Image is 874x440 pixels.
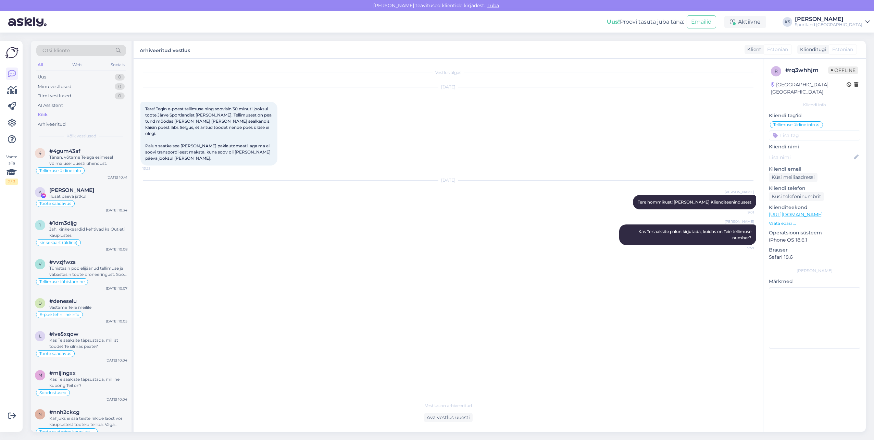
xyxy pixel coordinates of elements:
[767,46,788,53] span: Estonian
[36,60,44,69] div: All
[39,190,42,195] span: A
[140,177,756,183] div: [DATE]
[769,154,852,161] input: Lisa nimi
[769,185,860,192] p: Kliendi telefon
[49,415,127,428] div: Kahjuks ei saa teiste riikide laost või kauplustest tooteid tellida. Väga vabandame! Kui soovitud...
[38,74,46,81] div: Uus
[769,229,860,236] p: Operatsioonisüsteem
[115,93,125,99] div: 0
[38,102,63,109] div: AI Assistent
[49,226,127,239] div: Jah, kinkekaardid kehtivad ka Outleti kauplustes
[49,193,127,199] div: Ilusat päeva jätku!
[115,83,125,90] div: 0
[39,150,41,156] span: 4
[769,112,860,119] p: Kliendi tag'id
[39,430,94,434] span: Toote saatmine kaupluste vahel
[769,166,860,173] p: Kliendi email
[832,46,853,53] span: Estonian
[797,46,826,53] div: Klienditugi
[771,81,847,96] div: [GEOGRAPHIC_DATA], [GEOGRAPHIC_DATA]
[769,254,860,261] p: Safari 18.6
[39,391,66,395] span: Soodustused
[105,358,127,363] div: [DATE] 10:04
[724,16,766,28] div: Aktiivne
[49,298,77,304] span: #deneselu
[425,403,472,409] span: Vestlus on arhiveeritud
[109,60,126,69] div: Socials
[769,173,817,182] div: Küsi meiliaadressi
[769,278,860,285] p: Märkmed
[106,286,127,291] div: [DATE] 10:07
[5,179,18,185] div: 2 / 3
[49,370,76,376] span: #mijlngxx
[769,192,824,201] div: Küsi telefoninumbrit
[485,2,501,9] span: Luba
[49,148,80,154] span: #4gum43af
[638,199,751,205] span: Tere hommikust! [PERSON_NAME] Klienditeenindusest
[39,261,41,267] span: v
[773,123,815,127] span: Tellimuse üldine info
[725,219,754,224] span: [PERSON_NAME]
[828,66,858,74] span: Offline
[38,121,66,128] div: Arhiveeritud
[607,18,684,26] div: Proovi tasuta juba täna:
[49,409,79,415] span: #nnh2ckcg
[745,46,761,53] div: Klient
[38,412,42,417] span: n
[49,304,127,310] div: Vastame Teile meilile
[424,413,473,422] div: Ava vestlus uuesti
[145,106,273,161] span: Tere! Tegin e-poest tellimuse ning soovisin 30 minuti jooksul toote Järve Sportlandist [PERSON_NA...
[5,154,18,185] div: Vaata siia
[39,241,77,245] span: kinkekaart (üldine)
[638,229,752,240] span: Kas Te saaksite palun kirjutada, kuidas on Teie tellimuse number?
[39,222,41,228] span: 1
[5,46,18,59] img: Askly Logo
[107,175,127,180] div: [DATE] 10:41
[115,74,125,81] div: 0
[728,210,754,215] span: 9:01
[39,169,81,173] span: Tellimuse üldine info
[49,220,77,226] span: #1dm3dljg
[795,16,870,27] a: [PERSON_NAME]Sportland [GEOGRAPHIC_DATA]
[106,208,127,213] div: [DATE] 10:34
[49,376,127,389] div: Kas Te saakiste täpsustada, milline kupong Teil on?
[795,16,862,22] div: [PERSON_NAME]
[38,83,72,90] div: Minu vestlused
[769,130,860,140] input: Lisa tag
[49,265,127,278] div: Tühistasin poolelijäänud tellimuse ja vabastasin toote broneeringust. Soovi korral saate esitada ...
[49,331,78,337] span: #lve5xqow
[106,247,127,252] div: [DATE] 10:08
[728,245,754,250] span: 9:59
[38,93,71,99] div: Tiimi vestlused
[49,337,127,350] div: Kas Te saaksite täpsustada, millist toodet Te silmas peate?
[607,19,620,25] b: Uus!
[38,372,42,378] span: m
[687,15,716,28] button: Emailid
[785,66,828,74] div: # rq3whhjm
[725,190,754,195] span: [PERSON_NAME]
[105,397,127,402] div: [DATE] 10:04
[38,111,48,118] div: Kõik
[106,319,127,324] div: [DATE] 10:05
[142,166,168,171] span: 13:21
[42,47,70,54] span: Otsi kliente
[38,301,42,306] span: d
[140,45,190,54] label: Arhiveeritud vestlus
[49,187,94,193] span: Aušra Kovalčik
[39,313,79,317] span: E-poe tehniline info
[39,352,71,356] span: Toote saadavus
[769,102,860,108] div: Kliendi info
[71,60,83,69] div: Web
[775,69,778,74] span: r
[769,246,860,254] p: Brauser
[140,84,756,90] div: [DATE]
[49,259,76,265] span: #vvzjfwzs
[769,236,860,244] p: iPhone OS 18.6.1
[783,17,792,27] div: KS
[39,333,41,339] span: l
[49,154,127,167] div: Tänan, võtame Teiega esimesel võimalusel uuesti ühendust.
[39,280,85,284] span: Tellimuse tühistamine
[769,220,860,227] p: Vaata edasi ...
[769,204,860,211] p: Klienditeekond
[769,268,860,274] div: [PERSON_NAME]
